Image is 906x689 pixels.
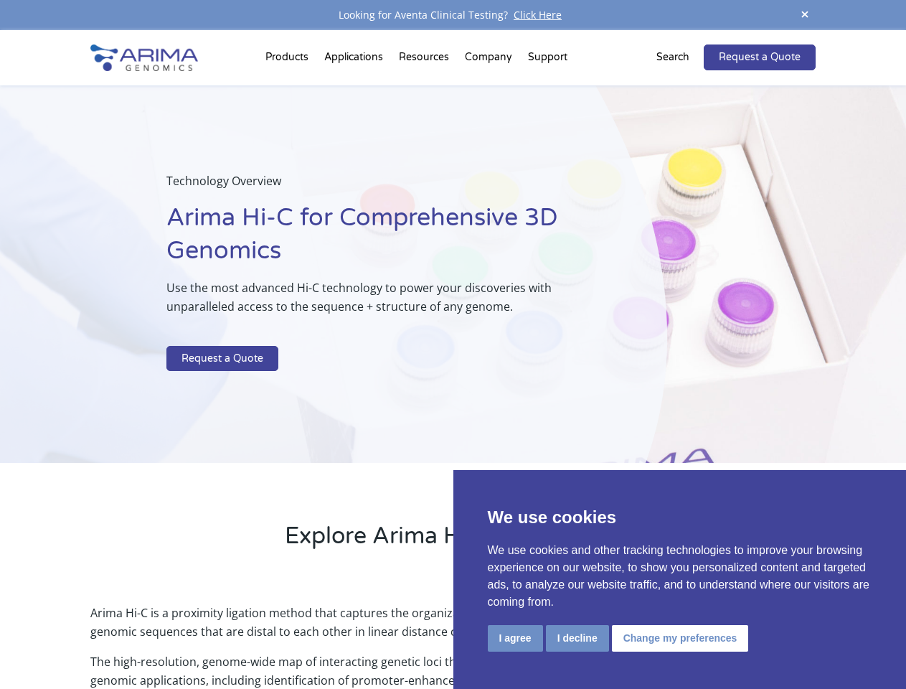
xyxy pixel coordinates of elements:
a: Request a Quote [704,44,816,70]
p: We use cookies and other tracking technologies to improve your browsing experience on our website... [488,542,872,611]
h1: Arima Hi-C for Comprehensive 3D Genomics [166,202,595,278]
button: I decline [546,625,609,652]
p: Use the most advanced Hi-C technology to power your discoveries with unparalleled access to the s... [166,278,595,327]
p: We use cookies [488,505,872,530]
h2: Explore Arima Hi-C Technology [90,520,815,563]
button: I agree [488,625,543,652]
p: Arima Hi-C is a proximity ligation method that captures the organizational structure of chromatin... [90,604,815,652]
img: Arima-Genomics-logo [90,44,198,71]
p: Technology Overview [166,172,595,202]
button: Change my preferences [612,625,749,652]
div: Looking for Aventa Clinical Testing? [90,6,815,24]
a: Click Here [508,8,567,22]
a: Request a Quote [166,346,278,372]
p: Search [656,48,689,67]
